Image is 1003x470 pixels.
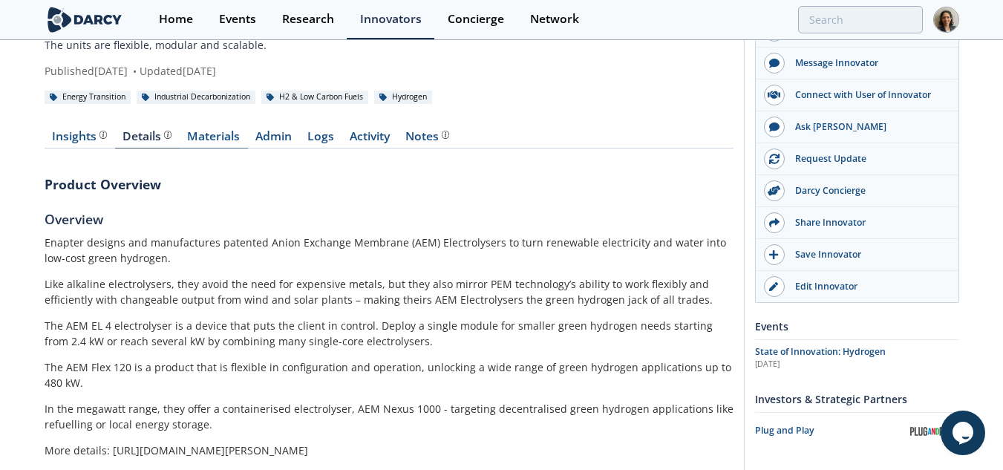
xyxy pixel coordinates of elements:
p: The AEM Flex 120 is a product that is flexible in configuration and operation, unlocking a wide r... [45,359,734,391]
img: Profile [933,7,959,33]
div: Share Innovator [785,216,951,229]
p: Enapter designs and manufactures patented Anion Exchange Membrane (AEM) Electrolysers to turn ren... [45,235,734,266]
a: Notes [398,131,457,148]
p: More details: [URL][DOMAIN_NAME][PERSON_NAME] [45,443,734,458]
div: Details [122,131,171,143]
div: Home [159,13,193,25]
div: Darcy Concierge [785,184,951,198]
div: Network [530,13,579,25]
a: Activity [342,131,398,148]
a: Materials [180,131,248,148]
a: Details [115,131,180,148]
p: The AEM EL 4 electrolyser is a device that puts the client in control. Deploy a single module for... [45,318,734,349]
input: Advanced Search [798,6,923,33]
div: Connect with User of Innovator [785,88,951,102]
a: Plug and Play Plug and Play [755,418,959,444]
span: • [131,64,140,78]
iframe: chat widget [941,411,988,455]
span: State of Innovation: Hydrogen [755,345,886,358]
h3: Product Overview [45,174,734,194]
div: Hydrogen [374,91,433,104]
img: information.svg [164,131,172,139]
div: Investors & Strategic Partners [755,386,959,412]
img: Plug and Play [907,418,959,444]
div: Notes [405,131,449,143]
button: Save Innovator [756,239,958,271]
a: Insights [45,131,115,148]
img: information.svg [442,131,450,139]
p: In the megawatt range, they offer a containerised electrolyser, AEM Nexus 1000 - targeting decent... [45,401,734,432]
div: Research [282,13,334,25]
div: [DATE] [755,359,959,371]
div: H2 & Low Carbon Fuels [261,91,369,104]
a: Admin [248,131,300,148]
div: Plug and Play [755,424,907,437]
div: Innovators [360,13,422,25]
a: Edit Innovator [756,271,958,302]
div: Industrial Decarbonization [137,91,256,104]
div: Save Innovator [785,248,951,261]
img: logo-wide.svg [45,7,125,33]
div: Edit Innovator [785,280,951,293]
div: Message Innovator [785,56,951,70]
div: Published [DATE] Updated [DATE] [45,63,659,79]
a: Logs [300,131,342,148]
div: Concierge [448,13,504,25]
div: Request Update [785,152,951,166]
p: Like alkaline electrolysers, they avoid the need for expensive metals, but they also mirror PEM t... [45,276,734,307]
div: Events [219,13,256,25]
div: Ask [PERSON_NAME] [785,120,951,134]
img: information.svg [99,131,108,139]
div: Insights [52,131,107,143]
div: Energy Transition [45,91,131,104]
div: Events [755,313,959,339]
a: State of Innovation: Hydrogen [DATE] [755,345,959,371]
h5: Overview [45,209,734,229]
